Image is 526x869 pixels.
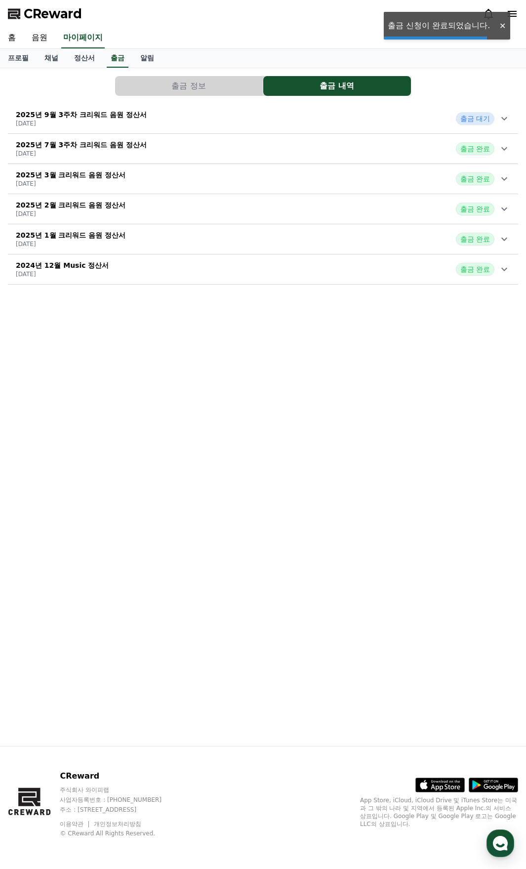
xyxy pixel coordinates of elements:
[456,112,494,125] span: 출금 대기
[60,821,91,828] a: 이용약관
[456,172,494,185] span: 출금 완료
[8,6,82,22] a: CReward
[8,224,518,254] button: 2025년 1월 크리워드 음원 정산서 [DATE] 출금 완료
[8,164,518,194] button: 2025년 3월 크리워드 음원 정산서 [DATE] 출금 완료
[60,796,180,804] p: 사업자등록번호 : [PHONE_NUMBER]
[16,150,147,158] p: [DATE]
[16,120,147,127] p: [DATE]
[16,170,125,180] p: 2025년 3월 크리워드 음원 정산서
[16,270,109,278] p: [DATE]
[456,263,494,276] span: 출금 완료
[456,203,494,215] span: 출금 완료
[16,180,125,188] p: [DATE]
[263,76,411,96] button: 출금 내역
[37,49,66,68] a: 채널
[132,49,162,68] a: 알림
[8,254,518,285] button: 2024년 12월 Music 정산서 [DATE] 출금 완료
[60,829,180,837] p: © CReward All Rights Reserved.
[24,6,82,22] span: CReward
[456,233,494,246] span: 출금 완료
[8,194,518,224] button: 2025년 2월 크리워드 음원 정산서 [DATE] 출금 완료
[8,134,518,164] button: 2025년 7월 3주차 크리워드 음원 정산서 [DATE] 출금 완료
[263,76,411,96] a: 출금 내역
[360,796,518,828] p: App Store, iCloud, iCloud Drive 및 iTunes Store는 미국과 그 밖의 나라 및 지역에서 등록된 Apple Inc.의 서비스 상표입니다. Goo...
[16,230,125,240] p: 2025년 1월 크리워드 음원 정산서
[16,260,109,270] p: 2024년 12월 Music 정산서
[115,76,263,96] button: 출금 정보
[94,821,141,828] a: 개인정보처리방침
[16,110,147,120] p: 2025년 9월 3주차 크리워드 음원 정산서
[24,28,55,48] a: 음원
[60,806,180,814] p: 주소 : [STREET_ADDRESS]
[456,142,494,155] span: 출금 완료
[16,240,125,248] p: [DATE]
[61,28,105,48] a: 마이페이지
[60,786,180,794] p: 주식회사 와이피랩
[8,104,518,134] button: 2025년 9월 3주차 크리워드 음원 정산서 [DATE] 출금 대기
[66,49,103,68] a: 정산서
[16,200,125,210] p: 2025년 2월 크리워드 음원 정산서
[60,770,180,782] p: CReward
[107,49,128,68] a: 출금
[16,210,125,218] p: [DATE]
[16,140,147,150] p: 2025년 7월 3주차 크리워드 음원 정산서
